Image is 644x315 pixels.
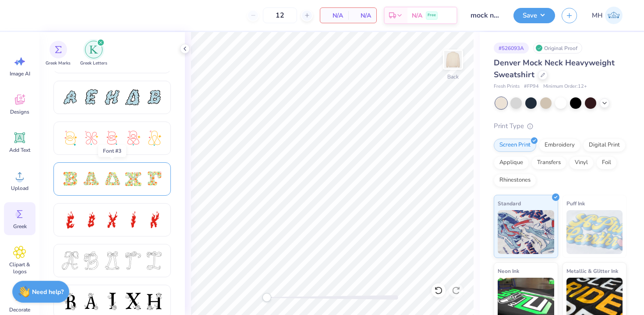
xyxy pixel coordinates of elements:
span: Add Text [9,147,30,154]
span: MH [592,11,603,21]
div: Back [447,73,459,81]
span: Puff Ink [566,199,585,208]
span: Clipart & logos [5,261,34,275]
div: Transfers [531,156,566,169]
span: Denver Mock Neck Heavyweight Sweatshirt [494,57,615,80]
div: Screen Print [494,139,536,152]
input: – – [263,7,297,23]
span: Image AI [10,70,30,77]
div: Print Type [494,121,626,131]
span: Designs [10,108,29,115]
div: Rhinestones [494,174,536,187]
button: filter button [46,41,71,67]
span: Neon Ink [498,266,519,276]
span: Decorate [9,306,30,313]
div: Vinyl [569,156,594,169]
span: Greek [13,223,27,230]
div: Foil [596,156,617,169]
img: Back [444,51,462,68]
span: Greek Letters [80,60,107,67]
img: Puff Ink [566,210,623,254]
div: # 526093A [494,43,529,54]
div: Digital Print [583,139,626,152]
div: Accessibility label [262,293,271,302]
span: Minimum Order: 12 + [543,83,587,90]
img: Greek Letters Image [89,45,98,54]
img: Greek Marks Image [55,46,62,53]
span: Fresh Prints [494,83,520,90]
a: MH [588,7,626,24]
div: Embroidery [539,139,580,152]
div: filter for Greek Marks [46,41,71,67]
strong: Need help? [32,288,64,296]
span: N/A [412,11,422,20]
span: N/A [354,11,371,20]
img: Mitra Hegde [605,7,623,24]
div: Original Proof [533,43,582,54]
button: filter button [80,41,107,67]
img: Standard [498,210,554,254]
span: Greek Marks [46,60,71,67]
div: Applique [494,156,529,169]
div: Font #3 [98,145,126,157]
button: Save [513,8,555,23]
span: Standard [498,199,521,208]
div: filter for Greek Letters [80,41,107,67]
span: Free [428,12,436,18]
span: Upload [11,185,28,192]
span: N/A [326,11,343,20]
span: Metallic & Glitter Ink [566,266,618,276]
input: Untitled Design [464,7,507,24]
span: # FP94 [524,83,539,90]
